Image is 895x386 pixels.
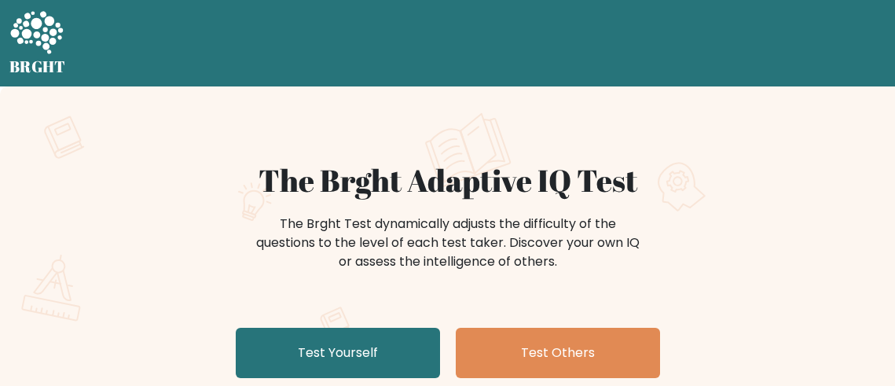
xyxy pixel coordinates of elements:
[236,328,440,378] a: Test Yourself
[456,328,660,378] a: Test Others
[9,57,66,76] h5: BRGHT
[251,215,644,271] div: The Brght Test dynamically adjusts the difficulty of the questions to the level of each test take...
[64,162,831,199] h1: The Brght Adaptive IQ Test
[9,6,66,80] a: BRGHT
